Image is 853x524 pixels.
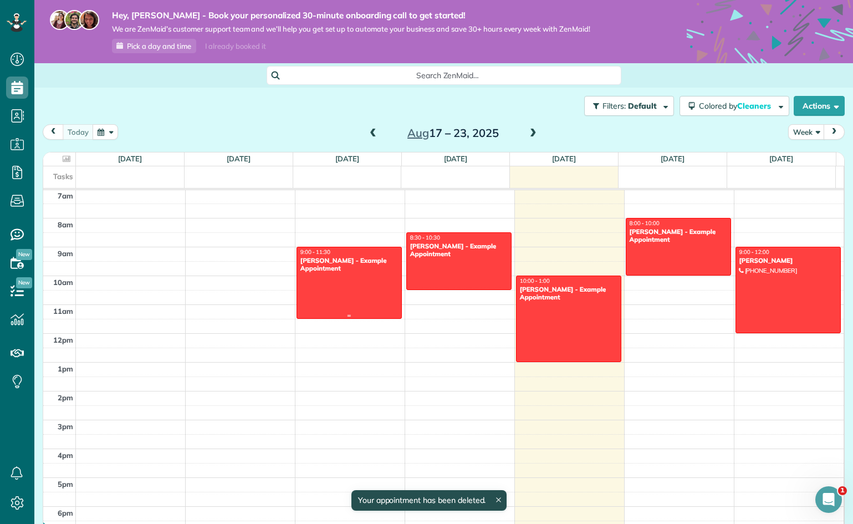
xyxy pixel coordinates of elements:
[94,5,130,24] h1: Tasks
[43,124,64,139] button: prev
[43,217,113,239] a: Add cleaner
[680,96,789,116] button: Colored byCleaners
[300,248,330,256] span: 9:00 - 11:30
[661,154,685,163] a: [DATE]
[118,154,142,163] a: [DATE]
[195,4,214,24] div: Close
[335,154,359,163] a: [DATE]
[130,374,147,381] span: Help
[227,154,251,163] a: [DATE]
[584,96,674,116] button: Filters: Default
[84,93,159,104] div: Amar from ZenMaid
[21,300,201,326] div: 2Create your first customer and appointment
[111,346,166,390] button: Help
[628,101,657,111] span: Default
[739,248,769,256] span: 9:00 - 12:00
[444,154,468,163] a: [DATE]
[58,191,73,200] span: 7am
[58,422,73,431] span: 3pm
[43,166,188,177] div: Add your first cleaner
[112,24,590,34] span: We are ZenMaid’s customer support team and we’ll help you get set up to automate your business an...
[519,286,618,302] div: [PERSON_NAME] - Example Appointment
[141,119,211,131] p: About 10 minutes
[579,96,674,116] a: Filters: Default
[16,374,39,381] span: Home
[182,374,206,381] span: Tasks
[64,374,103,381] span: Messages
[127,42,191,50] span: Pick a day and time
[55,346,111,390] button: Messages
[43,185,193,208] div: Experience how you can manage your cleaners and their availability.
[410,234,440,241] span: 8:30 - 10:30
[43,304,188,326] div: Create your first customer and appointment
[407,126,429,140] span: Aug
[384,127,522,139] h2: 17 – 23, 2025
[824,124,845,139] button: next
[58,364,73,373] span: 1pm
[112,10,590,21] strong: Hey, [PERSON_NAME] - Book your personalized 30-minute onboarding call to get started!
[16,249,32,260] span: New
[16,43,206,83] div: Run your business like a Pro,
[58,393,73,402] span: 2pm
[21,162,201,180] div: 1Add your first cleaner
[552,154,576,163] a: [DATE]
[602,101,626,111] span: Filters:
[58,220,73,229] span: 8am
[629,228,728,244] div: [PERSON_NAME] - Example Appointment
[410,242,508,258] div: [PERSON_NAME] - Example Appointment
[62,89,80,107] img: Profile image for Amar
[53,172,73,181] span: Tasks
[79,10,99,30] img: michelle-19f622bdf1676172e81f8f8fba1fb50e276960ebfe0243fe18214015130c80e4.jpg
[166,346,222,390] button: Tasks
[737,101,773,111] span: Cleaners
[838,486,847,495] span: 1
[43,208,193,239] div: Add cleaner
[58,249,73,258] span: 9am
[63,124,94,139] button: today
[794,96,845,116] button: Actions
[16,277,32,288] span: New
[53,307,73,316] span: 11am
[58,451,73,460] span: 4pm
[50,10,70,30] img: maria-72a9807cf96188c08ef61303f053569d2e2a8a1cde33d635c8a3ac13582a053d.jpg
[43,262,128,273] button: Mark as completed
[53,278,73,287] span: 10am
[58,508,73,517] span: 6pm
[351,490,507,511] div: Your appointment has been deleted.
[769,154,793,163] a: [DATE]
[64,10,84,30] img: jorge-587dff0eeaa6aab1f244e6dc62b8924c3b6ad411094392a53c71c6c4a576187d.jpg
[300,257,399,273] div: [PERSON_NAME] - Example Appointment
[520,277,550,284] span: 10:00 - 1:00
[630,220,660,227] span: 8:00 - 10:00
[53,335,73,344] span: 12pm
[112,39,196,53] a: Pick a day and time
[11,119,39,131] p: 9 steps
[788,124,825,139] button: Week
[198,39,272,53] div: I already booked it
[739,257,838,264] div: [PERSON_NAME]
[815,486,842,513] iframe: Intercom live chat
[699,101,775,111] span: Colored by
[58,480,73,489] span: 5pm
